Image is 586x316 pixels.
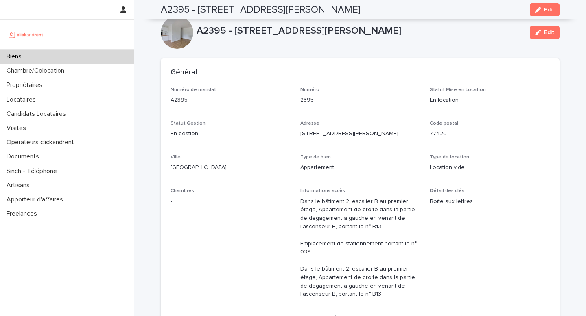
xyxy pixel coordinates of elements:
span: Type de location [430,155,469,160]
p: [STREET_ADDRESS][PERSON_NAME] [300,130,420,138]
p: Artisans [3,182,36,189]
p: Sinch - Téléphone [3,167,63,175]
p: Chambre/Colocation [3,67,71,75]
span: Statut Mise en Location [430,87,486,92]
button: Edit [530,26,560,39]
p: En location [430,96,550,104]
span: Type de bien [300,155,331,160]
p: Operateurs clickandrent [3,139,81,146]
button: Edit [530,3,560,16]
p: Dans le bâtiment 2, escalier B au premier étage, Appartement de droite dans la partie de dégageme... [300,197,420,299]
p: - [171,197,291,206]
span: Numéro de mandat [171,87,216,92]
span: Edit [544,30,554,35]
span: Adresse [300,121,319,126]
span: Edit [544,7,554,13]
p: Locataires [3,96,42,104]
p: Appartement [300,163,420,172]
p: Apporteur d'affaires [3,196,70,203]
p: Location vide [430,163,550,172]
p: 2395 [300,96,420,104]
span: Numéro [300,87,319,92]
h2: Général [171,68,197,77]
img: UCB0brd3T0yccxBKYDjQ [7,26,46,43]
p: A2395 [171,96,291,104]
p: Freelances [3,210,44,218]
p: 77420 [430,130,550,138]
span: Informations accès [300,188,345,193]
p: Boîte aux lettres [430,197,550,206]
p: En gestion [171,130,291,138]
p: Documents [3,153,46,160]
span: Chambres [171,188,194,193]
p: Biens [3,53,28,61]
p: A2395 - [STREET_ADDRESS][PERSON_NAME] [197,25,523,37]
span: Ville [171,155,181,160]
span: Code postal [430,121,458,126]
span: Détail des clés [430,188,464,193]
p: Propriétaires [3,81,49,89]
p: [GEOGRAPHIC_DATA] [171,163,291,172]
p: Candidats Locataires [3,110,72,118]
p: Visites [3,124,33,132]
span: Statut Gestion [171,121,206,126]
h2: A2395 - [STREET_ADDRESS][PERSON_NAME] [161,4,361,16]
